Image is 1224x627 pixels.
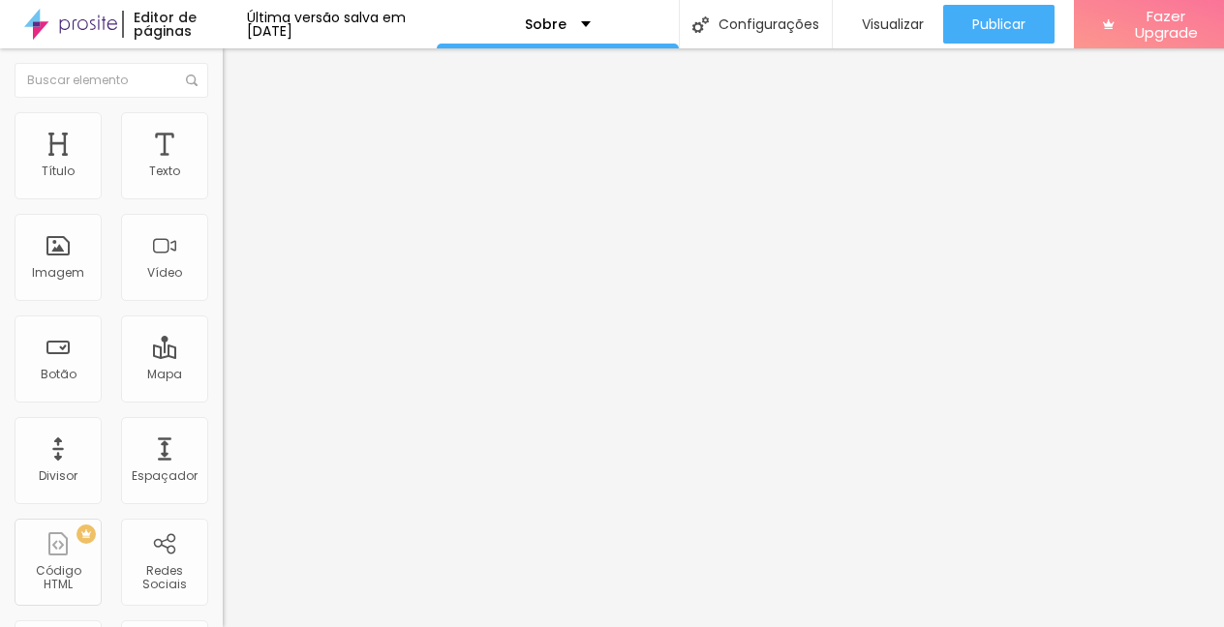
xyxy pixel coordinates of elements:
span: Fazer Upgrade [1122,8,1210,42]
div: Última versão salva em [DATE] [247,11,437,38]
div: Botão [41,368,76,381]
div: Redes Sociais [126,564,202,592]
button: Publicar [943,5,1055,44]
div: Código HTML [19,564,96,592]
img: Icone [186,75,198,86]
span: Publicar [972,16,1025,32]
div: Mapa [147,368,182,381]
div: Título [42,164,75,178]
div: Texto [149,164,180,178]
div: Vídeo [147,266,182,280]
div: Espaçador [132,469,198,483]
div: Editor de páginas [122,11,248,38]
div: Imagem [32,266,84,280]
p: Sobre [525,17,566,31]
button: Visualizar [833,5,943,44]
span: Visualizar [862,16,924,32]
div: Divisor [39,469,77,483]
input: Buscar elemento [15,63,208,98]
img: Icone [692,16,709,33]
